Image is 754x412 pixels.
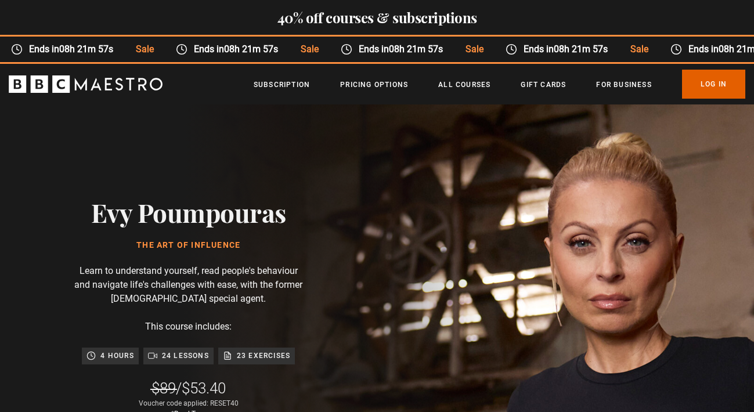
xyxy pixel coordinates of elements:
a: Log In [682,70,745,99]
a: For business [596,79,651,91]
a: All Courses [438,79,490,91]
a: Subscription [254,79,310,91]
time: 08h 21m 57s [389,44,443,55]
span: Ends in [517,42,618,56]
p: 23 exercises [237,350,290,362]
svg: BBC Maestro [9,75,163,93]
h2: Evy Poumpouras [91,197,286,227]
span: Ends in [352,42,453,56]
time: 08h 21m 57s [59,44,113,55]
span: Sale [124,42,164,56]
p: This course includes: [145,320,232,334]
p: Learn to understand yourself, read people's behaviour and navigate life's challenges with ease, w... [73,264,305,306]
span: Sale [454,42,494,56]
h1: The Art of Influence [91,241,286,250]
span: Sale [289,42,329,56]
p: 24 lessons [162,350,209,362]
span: Ends in [23,42,124,56]
time: 08h 21m 57s [224,44,278,55]
span: Ends in [187,42,289,56]
time: 08h 21m 57s [554,44,608,55]
a: Pricing Options [340,79,408,91]
p: 4 hours [100,350,134,362]
span: Sale [619,42,659,56]
nav: Primary [254,70,745,99]
a: Gift Cards [521,79,566,91]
